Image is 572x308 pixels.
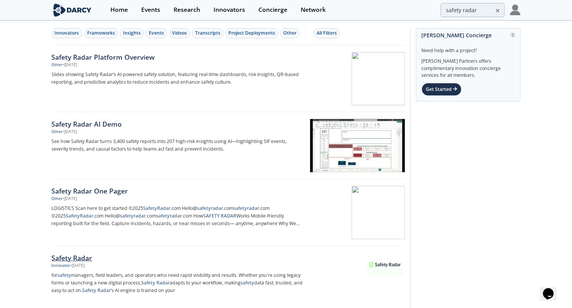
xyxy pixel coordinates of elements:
div: Other [52,62,63,68]
div: Innovators [214,7,245,13]
strong: SafetyRadar [66,213,94,219]
strong: Safety Radar [142,279,170,286]
button: Videos [169,28,190,38]
div: Insights [123,30,141,37]
a: Safety Radar One Pager Other •[DATE] LOGISTICS Scan here to get started ©2025SafetyRadar.com Hell... [52,179,405,246]
strong: safetyradar [198,205,223,211]
strong: Safety Radar [83,287,111,294]
img: Safety Radar [366,254,403,275]
div: Research [174,7,200,13]
div: Other [52,129,63,135]
div: Other [283,30,296,37]
div: [PERSON_NAME] Partners offers complimentary innovation concierge services for all members. [422,54,515,79]
iframe: chat widget [540,278,564,300]
div: Frameworks [87,30,115,37]
div: • [DATE] [71,263,85,269]
input: Advanced Search [441,3,505,17]
button: Frameworks [84,28,118,38]
img: logo-wide.svg [52,3,93,17]
div: Need help with a project? [422,42,515,54]
div: • [DATE] [63,196,77,202]
strong: safetyradar [234,205,260,211]
strong: SAFETY RADAR [204,213,237,219]
img: information.svg [511,33,515,37]
div: Innovators [55,30,79,37]
div: Network [301,7,326,13]
div: Events [149,30,164,37]
div: [PERSON_NAME] Concierge [422,29,515,42]
a: Safety Radar Platform Overview Other •[DATE] Slides showing Safety Radar’s AI-powered safety solu... [52,45,405,112]
button: Events [146,28,167,38]
div: • [DATE] [63,129,77,135]
img: Profile [510,5,521,15]
div: Home [110,7,128,13]
div: Innovator [52,263,71,269]
button: Innovators [52,28,82,38]
div: Transcripts [195,30,220,37]
p: Slides showing Safety Radar’s AI-powered safety solution, featuring real-time dashboards, risk in... [52,71,304,86]
button: Project Deployments [225,28,278,38]
strong: safety [241,279,255,286]
strong: SafetyRadar [143,205,171,211]
button: All Filters [314,28,340,38]
strong: safetyradar [156,213,182,219]
div: Events [141,7,160,13]
div: Safety Radar [52,253,304,263]
div: Videos [172,30,187,37]
div: Safety Radar Platform Overview [52,52,304,62]
p: See how Safety Radar turns 3,400 safety reports into 207 high-risk insights using AI—highlighting... [52,138,304,153]
p: LOGISTICS Scan here to get started ©2025 .com Hello@ .com .com ©2025 .com Hello@ .com .com How Wo... [52,205,304,227]
div: Concierge [258,7,287,13]
div: Get Started [422,83,462,96]
button: Other [280,28,300,38]
a: Safety Radar AI Demo Other •[DATE] See how Safety Radar turns 3,400 safety reports into 207 high-... [52,112,405,179]
div: All Filters [317,30,337,37]
button: Insights [120,28,144,38]
div: • [DATE] [63,62,77,68]
div: Safety Radar AI Demo [52,119,304,129]
strong: safety [58,272,72,278]
div: Other [52,196,63,202]
div: Project Deployments [228,30,275,37]
div: Safety Radar One Pager [52,186,304,196]
p: for managers, field leaders, and operators who need rapid visibility and results. Whether you're ... [52,271,304,294]
button: Transcripts [192,28,223,38]
strong: safetyradar [120,213,146,219]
